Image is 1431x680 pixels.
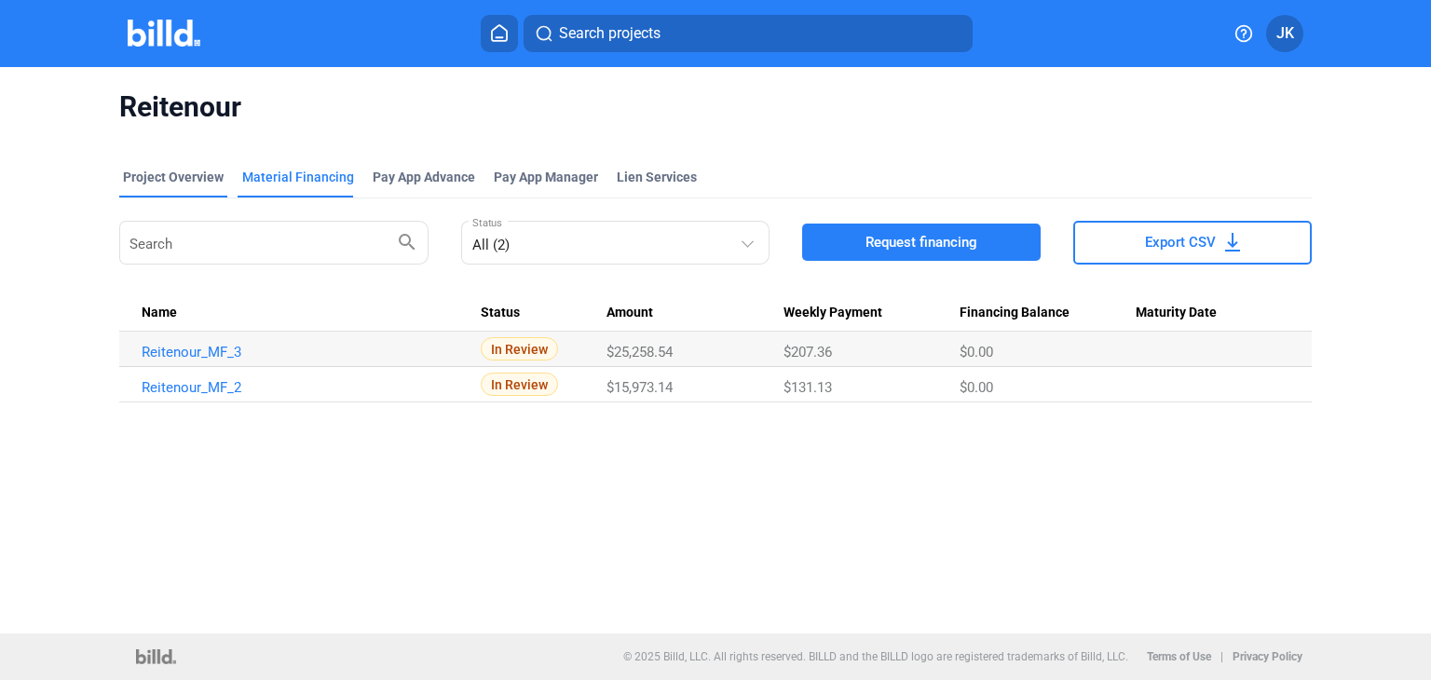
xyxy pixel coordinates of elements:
div: Project Overview [123,168,224,186]
b: Privacy Policy [1233,650,1302,663]
span: $131.13 [784,379,832,396]
span: $15,973.14 [606,379,673,396]
span: Name [142,305,177,321]
p: © 2025 Billd, LLC. All rights reserved. BILLD and the BILLD logo are registered trademarks of Bil... [623,650,1128,663]
span: In Review [481,373,558,396]
span: $25,258.54 [606,344,673,360]
span: $0.00 [960,344,993,360]
div: Financing Balance [960,305,1136,321]
a: Reitenour_MF_3 [142,344,465,360]
span: JK [1276,22,1294,45]
img: logo [136,649,176,664]
div: Weekly Payment [784,305,960,321]
button: Request financing [802,224,1041,261]
div: Maturity Date [1136,305,1289,321]
span: Search projects [559,22,661,45]
mat-icon: search [396,230,418,252]
span: Financing Balance [960,305,1070,321]
span: Reitenour [119,89,1312,125]
span: $207.36 [784,344,832,360]
a: Reitenour_MF_2 [142,379,465,396]
span: Weekly Payment [784,305,882,321]
span: $0.00 [960,379,993,396]
b: Terms of Use [1147,650,1211,663]
mat-select-trigger: All (2) [472,237,510,253]
div: Amount [606,305,783,321]
div: Lien Services [617,168,697,186]
div: Pay App Advance [373,168,475,186]
div: Name [142,305,481,321]
span: Amount [606,305,653,321]
span: Export CSV [1145,233,1216,252]
div: Status [481,305,606,321]
button: JK [1266,15,1303,52]
span: Maturity Date [1136,305,1217,321]
p: | [1220,650,1223,663]
button: Search projects [524,15,973,52]
span: Pay App Manager [494,168,598,186]
button: Export CSV [1073,221,1312,265]
span: Status [481,305,520,321]
span: In Review [481,337,558,360]
img: Billd Company Logo [128,20,201,47]
span: Request financing [865,233,977,252]
div: Material Financing [242,168,354,186]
